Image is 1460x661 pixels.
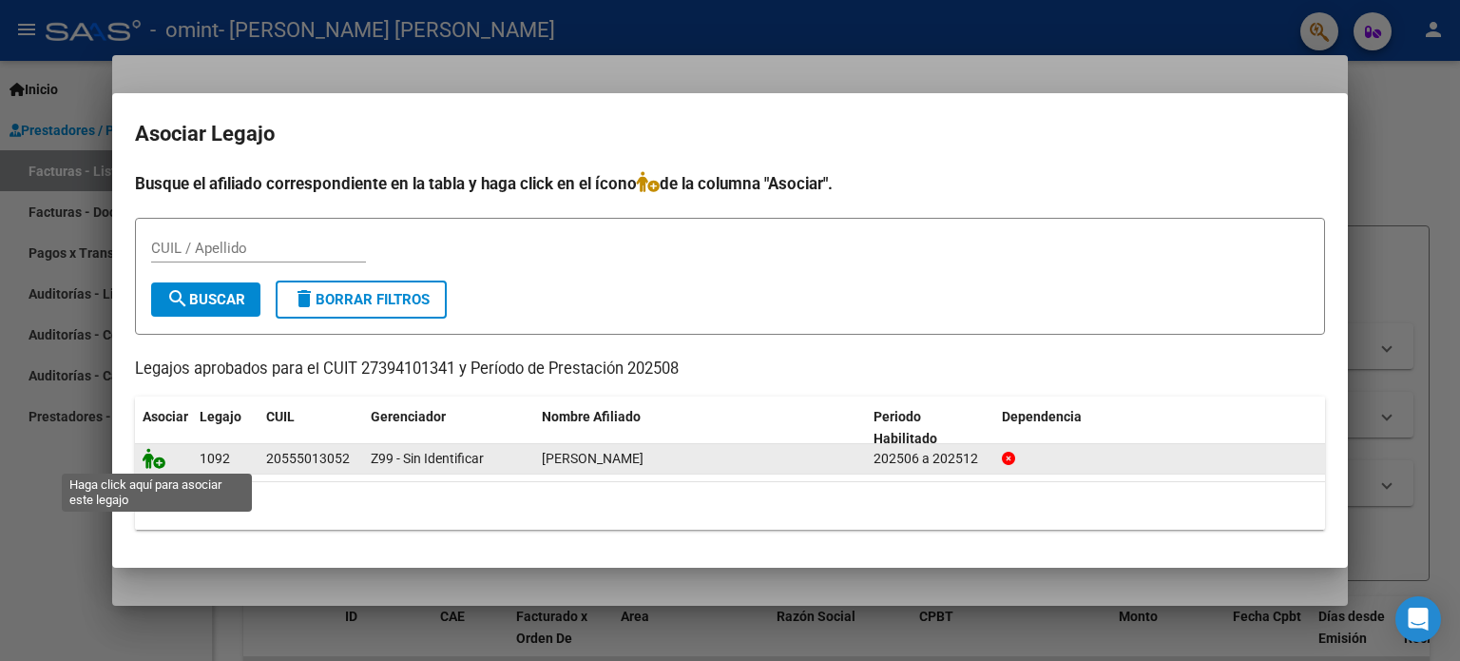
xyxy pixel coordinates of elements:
[166,291,245,308] span: Buscar
[200,409,241,424] span: Legajo
[534,397,866,459] datatable-header-cell: Nombre Afiliado
[135,116,1325,152] h2: Asociar Legajo
[371,409,446,424] span: Gerenciador
[143,409,188,424] span: Asociar
[994,397,1326,459] datatable-header-cell: Dependencia
[135,397,192,459] datatable-header-cell: Asociar
[276,281,447,319] button: Borrar Filtros
[371,451,484,466] span: Z99 - Sin Identificar
[293,287,316,310] mat-icon: delete
[135,358,1325,381] p: Legajos aprobados para el CUIT 27394101341 y Período de Prestación 202508
[874,448,987,470] div: 202506 a 202512
[874,409,937,446] span: Periodo Habilitado
[293,291,430,308] span: Borrar Filtros
[200,451,230,466] span: 1092
[1395,596,1441,642] div: Open Intercom Messenger
[1002,409,1082,424] span: Dependencia
[192,397,259,459] datatable-header-cell: Legajo
[266,409,295,424] span: CUIL
[866,397,994,459] datatable-header-cell: Periodo Habilitado
[542,451,644,466] span: BARRIOS AGUSTIN NICOLAS
[135,171,1325,196] h4: Busque el afiliado correspondiente en la tabla y haga click en el ícono de la columna "Asociar".
[166,287,189,310] mat-icon: search
[259,397,363,459] datatable-header-cell: CUIL
[542,409,641,424] span: Nombre Afiliado
[135,482,1325,530] div: 1 registros
[266,448,350,470] div: 20555013052
[151,282,260,317] button: Buscar
[363,397,534,459] datatable-header-cell: Gerenciador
